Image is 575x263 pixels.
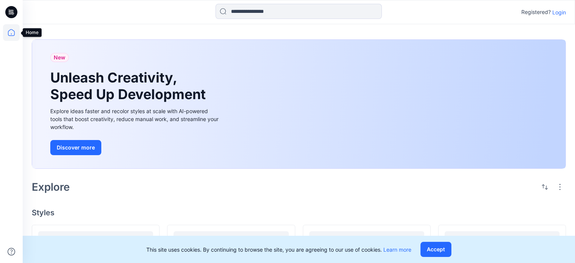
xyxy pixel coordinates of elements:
[552,8,566,16] p: Login
[50,70,209,102] h1: Unleash Creativity, Speed Up Development
[32,181,70,193] h2: Explore
[54,53,65,62] span: New
[32,208,566,217] h4: Styles
[521,8,551,17] p: Registered?
[420,242,451,257] button: Accept
[50,140,101,155] button: Discover more
[383,246,411,253] a: Learn more
[146,246,411,254] p: This site uses cookies. By continuing to browse the site, you are agreeing to our use of cookies.
[50,107,220,131] div: Explore ideas faster and recolor styles at scale with AI-powered tools that boost creativity, red...
[50,140,220,155] a: Discover more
